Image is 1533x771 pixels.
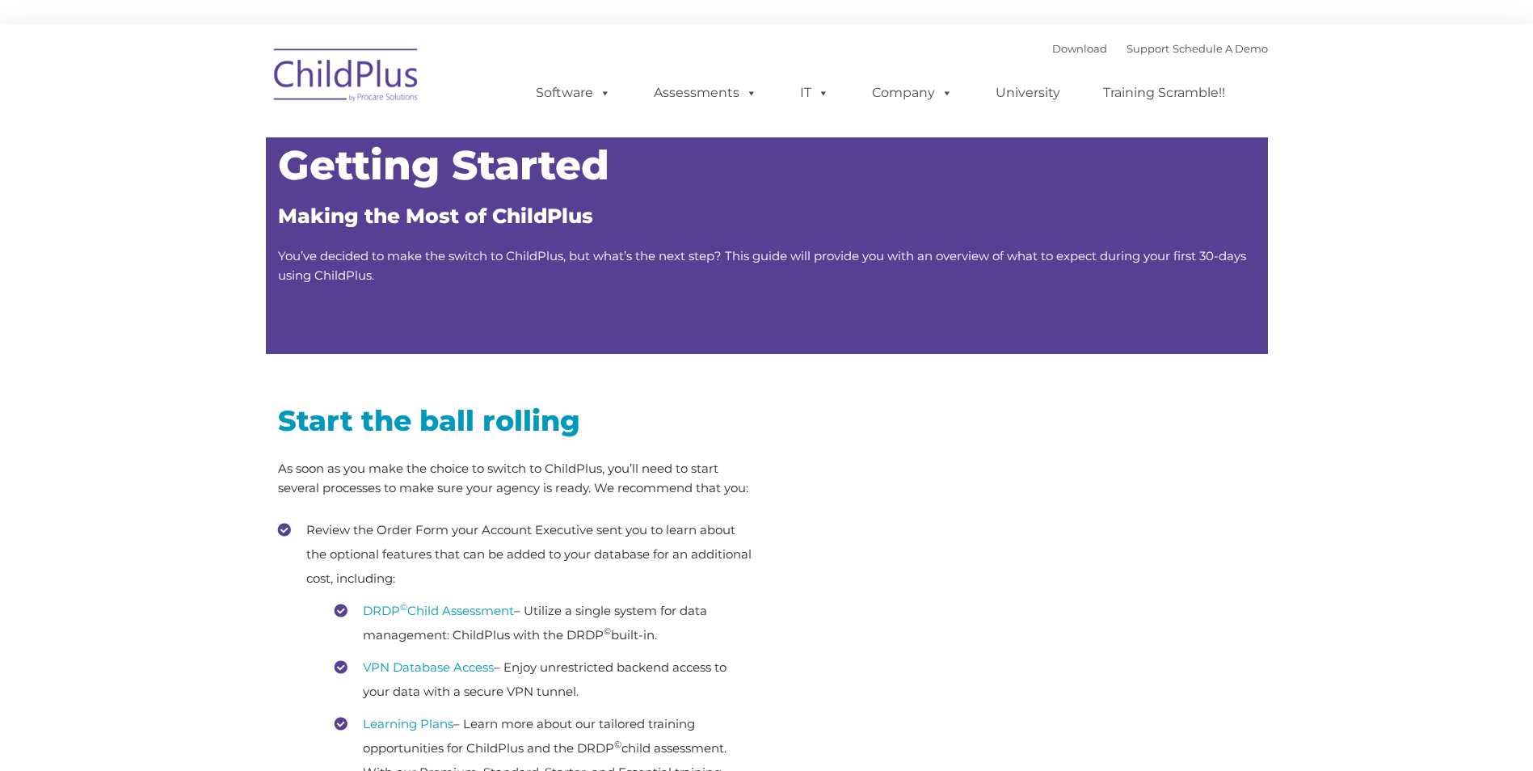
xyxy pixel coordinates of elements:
a: DRDP©Child Assessment [363,603,514,618]
a: Training Scramble!! [1087,77,1241,109]
span: You’ve decided to make the switch to ChildPlus, but what’s the next step? This guide will provide... [278,248,1246,283]
sup: © [604,626,611,637]
a: Learning Plans [363,716,453,731]
a: University [979,77,1076,109]
li: – Utilize a single system for data management: ChildPlus with the DRDP built-in. [335,599,755,647]
a: Company [856,77,969,109]
img: ChildPlus by Procare Solutions [266,37,427,118]
h2: Start the ball rolling [278,402,755,439]
a: IT [784,77,845,109]
a: VPN Database Access [363,659,494,675]
sup: © [400,601,407,613]
a: Support [1127,42,1169,55]
font: | [1052,42,1268,55]
span: Getting Started [278,141,609,190]
a: Schedule A Demo [1173,42,1268,55]
p: As soon as you make the choice to switch to ChildPlus, you’ll need to start several processes to ... [278,459,755,498]
a: Assessments [638,77,773,109]
li: – Enjoy unrestricted backend access to your data with a secure VPN tunnel. [335,655,755,704]
span: Making the Most of ChildPlus [278,204,593,228]
sup: © [614,739,621,750]
a: Software [520,77,627,109]
a: Download [1052,42,1107,55]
